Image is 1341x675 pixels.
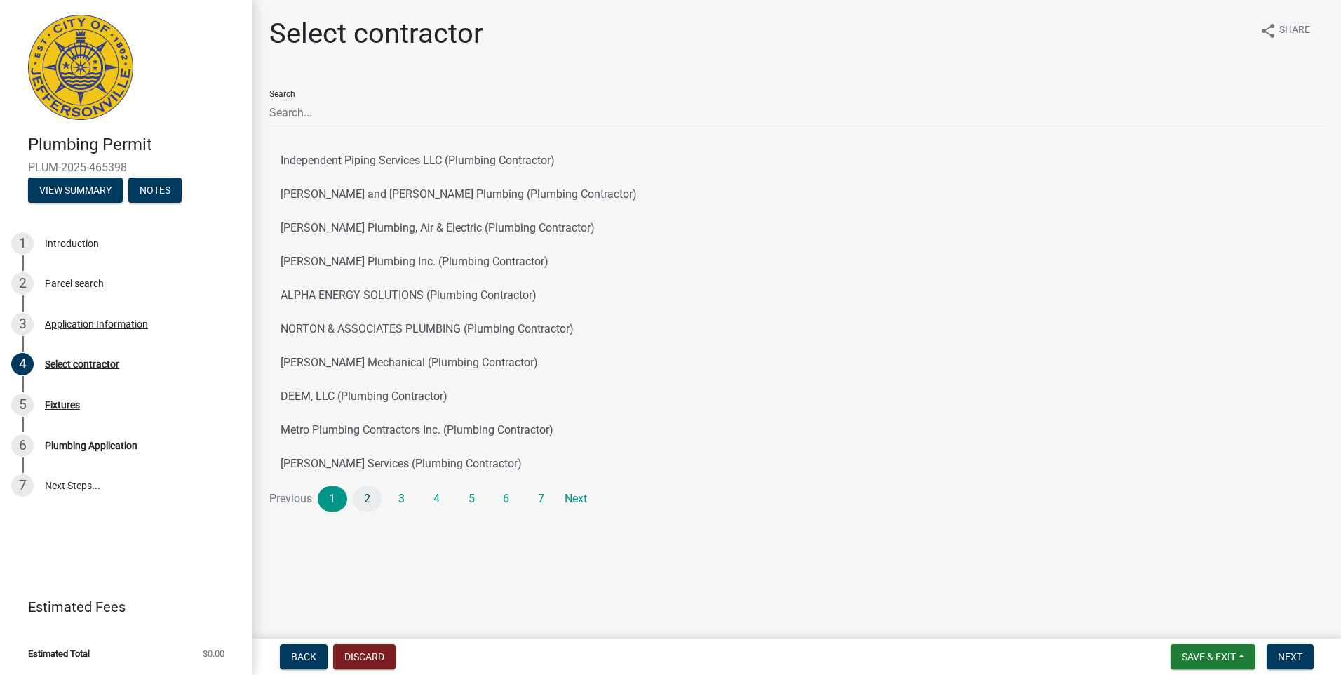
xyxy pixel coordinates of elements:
[280,644,328,669] button: Back
[1267,644,1314,669] button: Next
[28,15,133,120] img: City of Jeffersonville, Indiana
[269,346,1324,380] button: [PERSON_NAME] Mechanical (Plumbing Contractor)
[561,486,591,512] a: Next
[269,413,1324,447] button: Metro Plumbing Contractors Inc. (Plumbing Contractor)
[269,178,1324,211] button: [PERSON_NAME] and [PERSON_NAME] Plumbing (Plumbing Contractor)
[11,313,34,335] div: 3
[45,319,148,329] div: Application Information
[269,380,1324,413] button: DEEM, LLC (Plumbing Contractor)
[28,161,224,174] span: PLUM-2025-465398
[269,245,1324,279] button: [PERSON_NAME] Plumbing Inc. (Plumbing Contractor)
[28,135,241,155] h4: Plumbing Permit
[45,239,99,248] div: Introduction
[269,211,1324,245] button: [PERSON_NAME] Plumbing, Air & Electric (Plumbing Contractor)
[11,434,34,457] div: 6
[11,232,34,255] div: 1
[527,486,556,512] a: 7
[28,649,90,658] span: Estimated Total
[269,144,1324,178] button: Independent Piping Services LLC (Plumbing Contractor)
[269,279,1324,312] button: ALPHA ENERGY SOLUTIONS (Plumbing Contractor)
[45,400,80,410] div: Fixtures
[269,17,483,51] h1: Select contractor
[1260,22,1276,39] i: share
[422,486,452,512] a: 4
[1248,17,1321,44] button: shareShare
[45,359,119,369] div: Select contractor
[353,486,382,512] a: 2
[1182,651,1236,662] span: Save & Exit
[11,272,34,295] div: 2
[203,649,224,658] span: $0.00
[457,486,486,512] a: 5
[1278,651,1302,662] span: Next
[333,644,396,669] button: Discard
[492,486,521,512] a: 6
[11,353,34,375] div: 4
[11,593,230,621] a: Estimated Fees
[45,441,137,450] div: Plumbing Application
[28,178,123,203] button: View Summary
[291,651,316,662] span: Back
[45,279,104,288] div: Parcel search
[128,178,182,203] button: Notes
[269,312,1324,346] button: NORTON & ASSOCIATES PLUMBING (Plumbing Contractor)
[11,474,34,497] div: 7
[387,486,417,512] a: 3
[28,185,123,196] wm-modal-confirm: Summary
[1279,22,1310,39] span: Share
[269,98,1324,127] input: Search...
[269,486,1324,512] nav: Page navigation
[11,394,34,416] div: 5
[1171,644,1255,669] button: Save & Exit
[318,486,347,512] a: 1
[269,447,1324,481] button: [PERSON_NAME] Services (Plumbing Contractor)
[128,185,182,196] wm-modal-confirm: Notes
